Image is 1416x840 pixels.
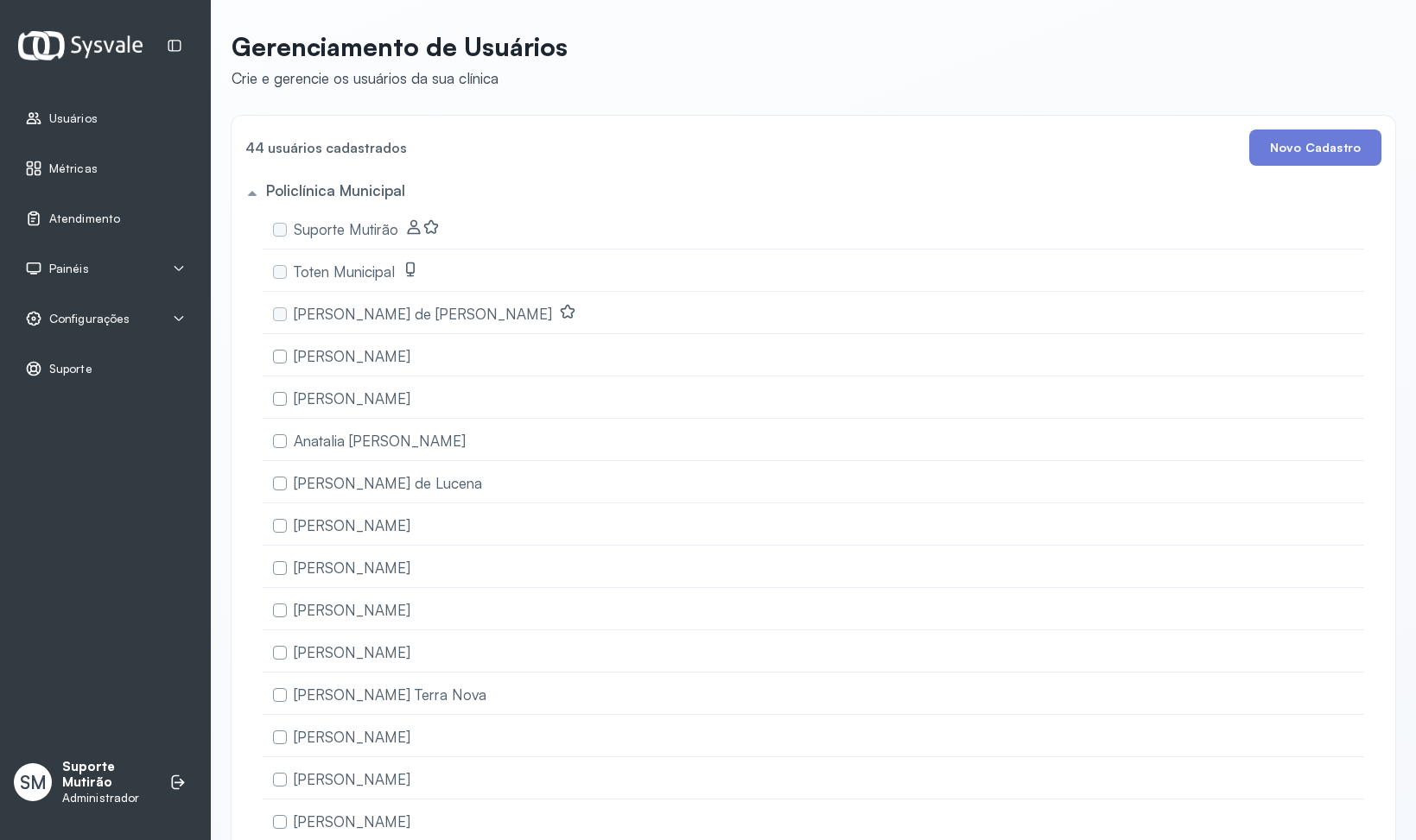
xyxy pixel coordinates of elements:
span: Toten Municipal [294,262,395,281]
a: Usuários [25,110,186,127]
span: Anatalia [PERSON_NAME] [294,432,466,450]
a: Atendimento [25,210,186,227]
span: Atendimento [49,212,120,226]
span: Suporte Mutirão [294,220,398,238]
p: Gerenciamento de Usuários [232,31,568,62]
span: [PERSON_NAME] Terra Nova [294,685,486,704]
span: [PERSON_NAME] [294,643,410,661]
span: [PERSON_NAME] [294,601,410,619]
span: [PERSON_NAME] [294,516,410,534]
span: [PERSON_NAME] [294,347,410,365]
span: [PERSON_NAME] [294,728,410,746]
span: [PERSON_NAME] de [PERSON_NAME] [294,305,552,323]
span: [PERSON_NAME] [294,389,410,407]
h4: 44 usuários cadastrados [245,136,407,160]
span: Configurações [49,312,130,326]
span: [PERSON_NAME] [294,770,410,788]
div: Crie e gerencie os usuários da sua clínica [232,69,568,87]
p: Suporte Mutirão [62,759,152,792]
span: [PERSON_NAME] de Lucena [294,474,482,492]
span: Métricas [49,161,98,176]
a: Métricas [25,160,186,177]
p: Administrador [62,791,152,805]
span: Suporte [49,362,92,376]
span: [PERSON_NAME] [294,812,410,831]
img: Logotipo do estabelecimento [18,31,143,60]
span: Painéis [49,262,89,276]
span: Usuários [49,111,98,126]
h5: Policlínica Municipal [266,181,405,199]
button: Novo Cadastro [1249,129,1381,166]
span: [PERSON_NAME] [294,559,410,577]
